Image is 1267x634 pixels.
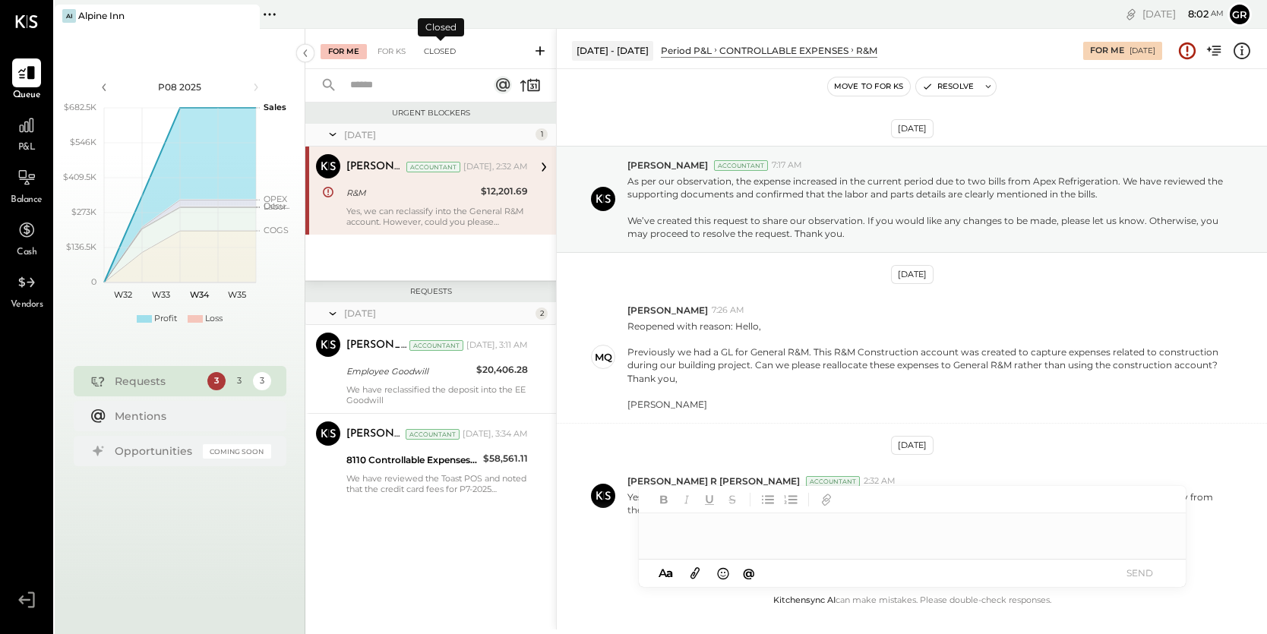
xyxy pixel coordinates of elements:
a: Vendors [1,268,52,312]
div: $58,561.11 [483,451,528,466]
button: SEND [1110,563,1171,583]
div: [DATE], 3:34 AM [463,428,528,440]
div: Alpine Inn [78,9,125,22]
p: Yes, we can reclassify into the General R&M account. However, could you please confirm whether we... [627,490,1224,516]
div: Yes, we can reclassify into the General R&M account. However, could you please confirm whether we... [346,206,528,227]
text: 0 [91,276,96,287]
div: Profit [154,313,177,325]
text: W32 [114,289,132,300]
div: [PERSON_NAME] R [PERSON_NAME] [346,159,403,175]
text: $546K [70,137,96,147]
div: Accountant [806,476,860,487]
div: $20,406.28 [476,362,528,377]
text: COGS [264,225,289,235]
div: Accountant [409,340,463,351]
span: P&L [18,141,36,155]
button: Bold [654,490,674,509]
div: We have reviewed the Toast POS and noted that the credit card fees for P7-2025 total . For your r... [346,473,528,494]
span: Cash [17,246,36,260]
text: W35 [228,289,246,300]
button: gr [1228,2,1252,27]
span: 7:17 AM [772,159,802,172]
div: Closed [416,44,463,59]
span: 2:32 AM [864,475,896,487]
div: [DATE], 3:11 AM [466,339,528,352]
text: W34 [189,289,209,300]
text: $409.5K [63,172,96,182]
div: Requests [313,286,548,297]
div: 3 [253,372,271,390]
div: [DATE] [891,119,934,138]
button: Underline [700,490,719,509]
div: Requests [115,374,200,389]
div: [DATE] [344,307,532,320]
div: We have reclassified the deposit into the EE Goodwill [346,384,528,405]
div: [DATE] - [DATE] [572,41,653,60]
a: Queue [1,58,52,103]
div: [PERSON_NAME] R [PERSON_NAME] [346,338,406,353]
div: Urgent Blockers [313,108,548,118]
span: [PERSON_NAME] [627,159,708,172]
div: R&M [856,44,877,57]
div: CONTROLLABLE EXPENSES [719,44,848,57]
button: Add URL [817,490,836,509]
div: Period P&L [661,44,712,57]
button: Italic [677,490,697,509]
div: 3 [230,372,248,390]
button: Move to for ks [828,77,910,96]
div: [PERSON_NAME] [627,398,1224,411]
a: Balance [1,163,52,207]
div: $12,201.69 [481,184,528,199]
text: Occu... [264,200,289,211]
div: R&M [346,185,476,200]
a: P&L [1,111,52,155]
button: @ [738,563,760,582]
div: Coming Soon [203,444,271,459]
div: Closed [418,18,464,36]
span: 7:26 AM [712,304,744,317]
a: Cash [1,216,52,260]
span: Balance [11,194,43,207]
div: 8110 Controllable Expenses:General & Administrative Expenses:Credit Card Discount [346,453,479,468]
div: 2 [536,308,548,320]
div: Accountant [406,429,460,440]
div: [DATE] [891,265,934,284]
div: P08 2025 [115,80,245,93]
p: Reopened with reason: Hello, [627,320,1224,411]
div: Previously we had a GL for General R&M. This R&M Construction account was created to capture expe... [627,345,1224,384]
div: [DATE], 2:32 AM [463,161,528,173]
div: For Me [321,44,367,59]
div: Employee Goodwill [346,364,472,379]
div: 3 [207,372,226,390]
div: Opportunities [115,443,195,459]
span: [PERSON_NAME] R [PERSON_NAME] [627,475,800,487]
div: Mentions [115,408,264,424]
div: 1 [536,128,548,140]
div: [DATE] [344,128,532,141]
div: [DATE] [891,436,934,455]
text: Sales [264,102,286,112]
div: MQ [595,350,612,364]
span: Vendors [11,298,43,312]
span: @ [743,566,755,580]
span: Queue [13,89,41,103]
div: AI [62,9,76,23]
text: $136.5K [66,241,96,252]
span: [PERSON_NAME] [627,304,708,317]
div: [DATE] [1142,7,1224,21]
button: Aa [654,565,678,582]
button: Resolve [916,77,980,96]
div: Accountant [714,160,768,171]
div: Accountant [406,162,460,172]
div: Loss [205,313,223,325]
text: W33 [152,289,170,300]
button: Ordered List [781,490,801,509]
div: [PERSON_NAME] R [PERSON_NAME] [346,427,403,442]
text: $273K [71,207,96,217]
div: For KS [370,44,413,59]
text: Labor [264,201,286,212]
div: copy link [1123,6,1139,22]
div: [DATE] [1130,46,1155,56]
text: $682.5K [64,102,96,112]
text: OPEX [264,194,288,204]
